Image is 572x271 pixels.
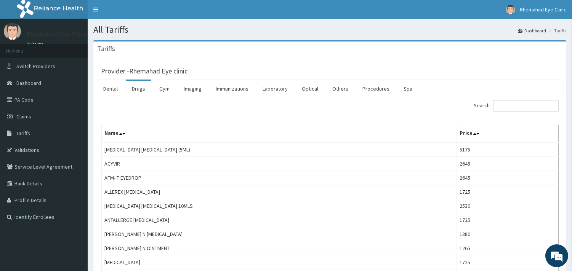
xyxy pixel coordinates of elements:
[93,25,566,35] h1: All Tariffs
[101,185,457,199] td: ALLEREX [MEDICAL_DATA]
[474,100,559,112] label: Search:
[326,81,354,97] a: Others
[457,227,559,241] td: 1380
[16,130,30,137] span: Tariffs
[493,100,559,112] input: Search:
[457,241,559,255] td: 1265
[16,63,55,70] span: Switch Providers
[16,80,41,86] span: Dashboard
[547,27,566,34] li: Tariffs
[101,157,457,171] td: ACYVIR
[356,81,396,97] a: Procedures
[457,157,559,171] td: 2645
[101,241,457,255] td: [PERSON_NAME] N OINTMENT
[97,81,124,97] a: Dental
[27,41,45,47] a: Online
[210,81,255,97] a: Immunizations
[457,171,559,185] td: 2645
[506,5,515,14] img: User Image
[457,125,559,143] th: Price
[4,186,145,212] textarea: Type your message and hit 'Enter'
[457,255,559,269] td: 1725
[40,43,128,53] div: Chat with us now
[256,81,294,97] a: Laboratory
[126,81,151,97] a: Drugs
[153,81,176,97] a: Gym
[397,81,418,97] a: Spa
[520,6,566,13] span: Rhemahad Eye Clinic
[101,125,457,143] th: Name
[14,38,31,57] img: d_794563401_company_1708531726252_794563401
[101,68,187,75] h3: Provider - Rhemahad Eye clinic
[178,81,208,97] a: Imaging
[125,4,143,22] div: Minimize live chat window
[101,213,457,227] td: ANTALLERGE [MEDICAL_DATA]
[457,199,559,213] td: 2530
[101,199,457,213] td: [MEDICAL_DATA] [MEDICAL_DATA] 10MLS
[518,27,546,34] a: Dashboard
[101,171,457,185] td: AFM- T EYEDROP
[16,113,31,120] span: Claims
[97,45,115,52] h3: Tariffs
[27,31,88,38] p: Rhemahad Eye Clinic
[296,81,324,97] a: Optical
[101,255,457,269] td: [MEDICAL_DATA]
[101,227,457,241] td: [PERSON_NAME] N [MEDICAL_DATA]
[44,85,105,162] span: We're online!
[457,213,559,227] td: 1725
[457,142,559,157] td: 5175
[101,142,457,157] td: [MEDICAL_DATA] [MEDICAL_DATA] (5ML)
[4,23,21,40] img: User Image
[457,185,559,199] td: 1725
